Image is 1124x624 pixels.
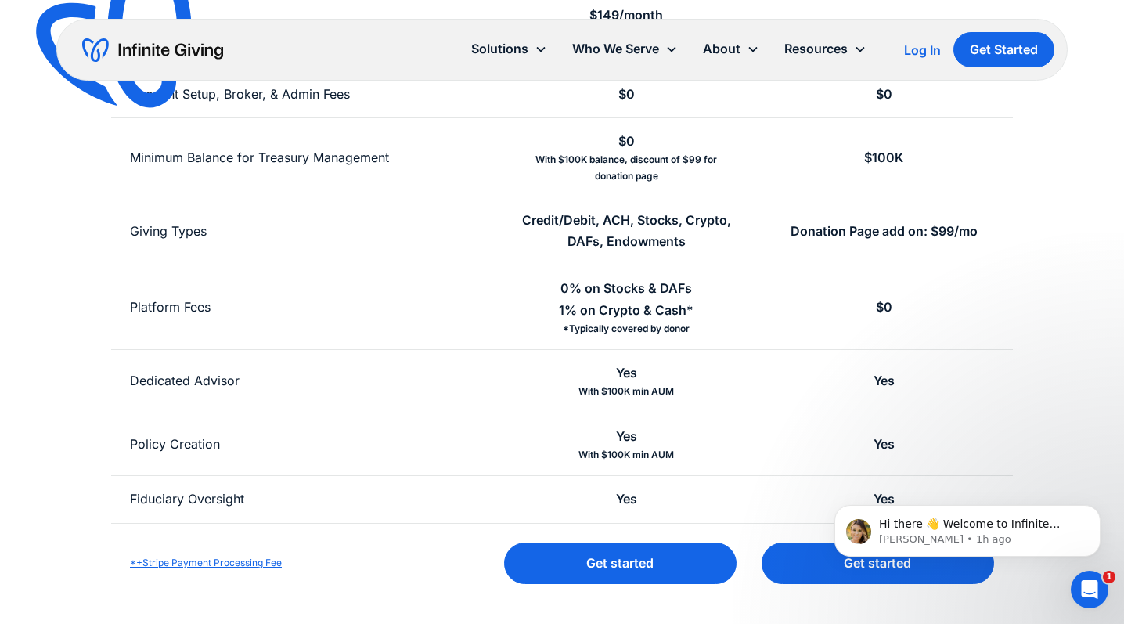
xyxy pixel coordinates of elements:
[1071,571,1108,608] iframe: Intercom live chat
[560,32,690,66] div: Who We Serve
[904,41,941,60] a: Log In
[874,434,895,455] div: Yes
[791,221,978,242] div: Donation Page add on: $99/mo
[874,370,895,391] div: Yes
[578,384,674,399] div: With $100K min AUM
[130,370,240,391] div: Dedicated Advisor
[572,38,659,60] div: Who We Serve
[811,472,1124,582] iframe: Intercom notifications message
[953,32,1054,67] a: Get Started
[690,32,772,66] div: About
[82,38,223,63] a: home
[517,210,737,252] div: Credit/Debit, ACH, Stocks, Crypto, DAFs, Endowments
[876,297,892,318] div: $0
[563,321,690,337] div: *Typically covered by donor
[616,426,637,447] div: Yes
[578,447,674,463] div: With $100K min AUM
[618,84,635,105] div: $0
[130,221,207,242] div: Giving Types
[504,543,737,584] a: Get started
[703,38,740,60] div: About
[762,543,994,584] a: Get started
[130,557,282,568] a: *+Stripe Payment Processing Fee
[616,362,637,384] div: Yes
[772,32,879,66] div: Resources
[1103,571,1115,583] span: 1
[130,147,389,168] div: Minimum Balance for Treasury Management
[904,44,941,56] div: Log In
[517,152,737,184] div: With $100K balance, discount of $99 for donation page
[618,131,635,152] div: $0
[864,147,903,168] div: $100K
[130,84,350,105] div: Account Setup, Broker, & Admin Fees
[130,434,220,455] div: Policy Creation
[784,38,848,60] div: Resources
[459,32,560,66] div: Solutions
[559,278,693,320] div: 0% on Stocks & DAFs 1% on Crypto & Cash*
[589,5,663,26] div: $149/month
[130,489,244,510] div: Fiduciary Oversight
[471,38,528,60] div: Solutions
[876,84,892,105] div: $0
[616,489,637,510] div: Yes
[130,297,211,318] div: Platform Fees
